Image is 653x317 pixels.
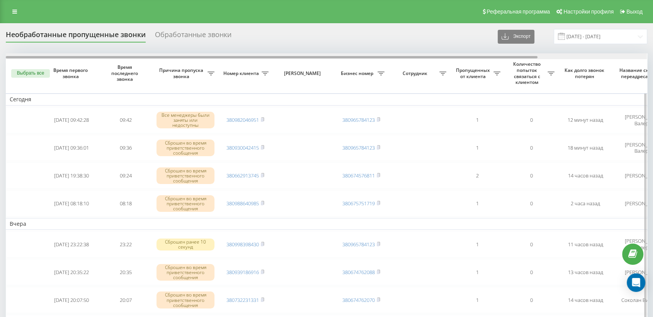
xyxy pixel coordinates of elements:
[342,241,375,248] a: 380965784123
[558,107,612,133] td: 12 минут назад
[504,162,558,189] td: 0
[226,269,259,276] a: 380939186916
[44,162,99,189] td: [DATE] 19:38:30
[279,70,328,77] span: [PERSON_NAME]
[558,259,612,285] td: 13 часов назад
[99,259,153,285] td: 20:35
[156,112,214,129] div: Все менеджеры были заняты или недоступны
[11,69,50,78] button: Выбрать все
[558,135,612,161] td: 18 минут назад
[226,172,259,179] a: 380662913745
[565,67,606,79] span: Как долго звонок потерян
[504,287,558,313] td: 0
[156,67,207,79] span: Причина пропуска звонка
[558,287,612,313] td: 14 часов назад
[99,135,153,161] td: 09:36
[156,239,214,250] div: Сброшен ранее 10 секунд
[342,269,375,276] a: 380674762088
[342,200,375,207] a: 380675751719
[226,297,259,303] a: 380732231331
[508,61,548,85] span: Количество попыток связаться с клиентом
[226,200,259,207] a: 380988640985
[44,231,99,257] td: [DATE] 23:22:38
[44,259,99,285] td: [DATE] 20:35:22
[558,231,612,257] td: 11 часов назад
[99,231,153,257] td: 23:22
[51,67,92,79] span: Время первого звонка
[627,273,645,292] div: Open Intercom Messenger
[563,9,614,15] span: Настройки профиля
[392,70,439,77] span: Сотрудник
[486,9,550,15] span: Реферальная программа
[156,291,214,308] div: Сброшен во время приветственного сообщения
[342,172,375,179] a: 380674576811
[450,107,504,133] td: 1
[226,241,259,248] a: 380998398430
[454,67,493,79] span: Пропущенных от клиента
[498,30,534,44] button: Экспорт
[222,70,262,77] span: Номер клиента
[156,140,214,157] div: Сброшен во время приветственного сообщения
[342,116,375,123] a: 380965784123
[504,231,558,257] td: 0
[44,135,99,161] td: [DATE] 09:36:01
[99,162,153,189] td: 09:24
[504,135,558,161] td: 0
[44,107,99,133] td: [DATE] 09:42:28
[450,287,504,313] td: 1
[338,70,378,77] span: Бизнес номер
[450,259,504,285] td: 1
[450,231,504,257] td: 1
[450,190,504,216] td: 1
[155,31,231,43] div: Обработанные звонки
[105,64,146,82] span: Время последнего звонка
[226,116,259,123] a: 380982046951
[99,190,153,216] td: 08:18
[44,190,99,216] td: [DATE] 08:18:10
[558,162,612,189] td: 14 часов назад
[226,144,259,151] a: 380930042415
[44,287,99,313] td: [DATE] 20:07:50
[99,107,153,133] td: 09:42
[156,167,214,184] div: Сброшен во время приветственного сообщения
[6,31,146,43] div: Необработанные пропущенные звонки
[450,162,504,189] td: 2
[342,144,375,151] a: 380965784123
[342,297,375,303] a: 380674762070
[450,135,504,161] td: 1
[626,9,643,15] span: Выход
[558,190,612,216] td: 2 часа назад
[504,259,558,285] td: 0
[504,190,558,216] td: 0
[99,287,153,313] td: 20:07
[504,107,558,133] td: 0
[156,264,214,281] div: Сброшен во время приветственного сообщения
[156,195,214,212] div: Сброшен во время приветственного сообщения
